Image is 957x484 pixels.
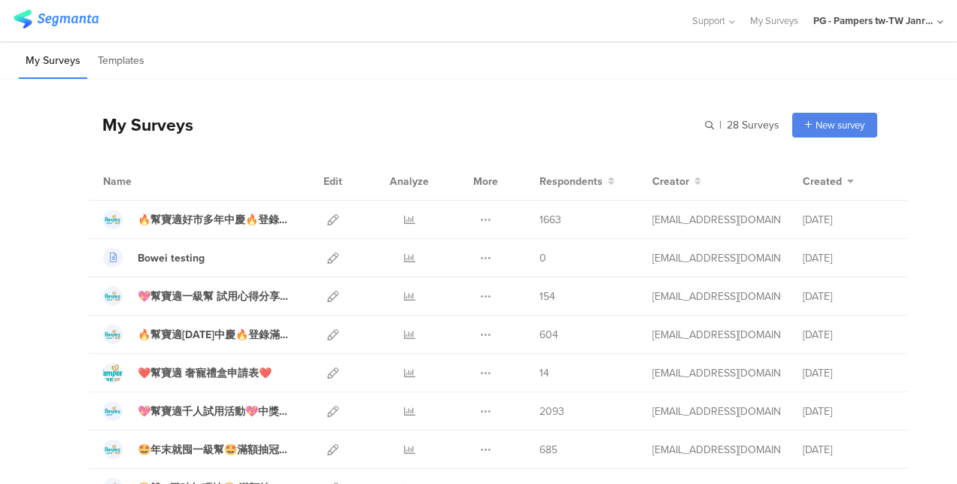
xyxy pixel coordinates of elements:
div: [DATE] [803,212,893,228]
img: segmanta logo [14,10,99,29]
div: 💖幫寶適千人試用活動💖中獎登記 [138,404,294,419]
button: Creator [652,174,701,189]
span: 2093 [539,404,564,419]
span: 604 [539,327,558,343]
div: 🔥幫寶適好市多年中慶🔥登錄滿額發票 抽3支iPhone 16 Pro！ [138,212,294,228]
a: 🔥幫寶適好市多年中慶🔥登錄滿額發票 抽3支iPhone 16 Pro！ [103,210,294,229]
div: 🤩年末就囤一級幫🤩滿額抽冠軍奶爸陳傑憲簽名球 [138,442,294,458]
div: hsiao.c.1@pg.com [652,289,780,304]
a: 🔥幫寶適[DATE]中慶🔥登錄滿額發票 抽iPhone 16 Pro！ [103,325,294,344]
a: ❤️幫寶適 奢寵禮盒申請表❤️ [103,363,272,383]
span: 1663 [539,212,561,228]
div: 🔥幫寶適618年中慶🔥登錄滿額發票 抽iPhone 16 Pro！ [138,327,294,343]
div: Bowei testing [138,250,205,266]
button: Created [803,174,854,189]
div: [DATE] [803,365,893,381]
span: 0 [539,250,546,266]
div: [DATE] [803,442,893,458]
div: hsiao.c.1@pg.com [652,212,780,228]
div: PG - Pampers tw-TW Janrain [813,14,934,28]
span: Support [692,14,725,28]
span: Respondents [539,174,603,189]
button: Respondents [539,174,615,189]
div: My Surveys [87,112,193,138]
span: Creator [652,174,689,189]
span: New survey [816,118,864,132]
div: hsiao.c.1@pg.com [652,365,780,381]
div: [DATE] [803,327,893,343]
div: peh.b.1@pg.com [652,250,780,266]
div: [DATE] [803,404,893,419]
div: Name [103,174,193,189]
span: Created [803,174,842,189]
span: | [717,117,724,133]
a: 💖幫寶適千人試用活動💖中獎登記 [103,401,294,421]
div: Edit [317,162,349,200]
div: hsiao.c.1@pg.com [652,327,780,343]
span: 14 [539,365,549,381]
span: 685 [539,442,557,458]
span: 28 Surveys [727,117,779,133]
div: Analyze [387,162,432,200]
div: ❤️幫寶適 奢寵禮盒申請表❤️ [138,365,272,381]
div: 💖幫寶適一級幫 試用心得分享活動💖 [138,289,294,304]
div: hsiao.c.1@pg.com [652,404,780,419]
a: Bowei testing [103,248,205,268]
div: [DATE] [803,289,893,304]
a: 🤩年末就囤一級幫🤩滿額抽冠軍奶爸[PERSON_NAME]簽名球 [103,440,294,459]
a: 💖幫寶適一級幫 試用心得分享活動💖 [103,286,294,306]
div: hsiao.c.1@pg.com [652,442,780,458]
div: More [469,162,502,200]
span: 154 [539,289,555,304]
li: Templates [91,44,151,79]
li: My Surveys [19,44,87,79]
div: [DATE] [803,250,893,266]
